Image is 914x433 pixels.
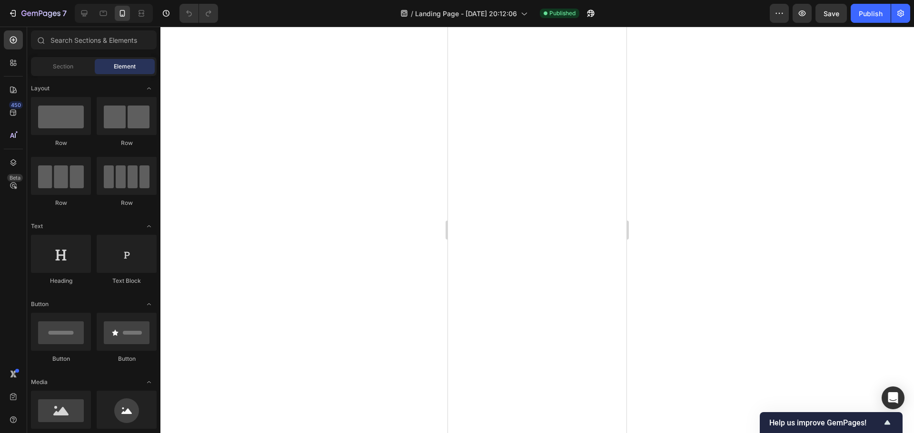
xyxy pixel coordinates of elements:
span: Toggle open [141,219,157,234]
span: Toggle open [141,297,157,312]
span: Section [53,62,73,71]
div: Text Block [97,277,157,285]
span: / [411,9,413,19]
span: Published [549,9,576,18]
span: Button [31,300,49,308]
button: Publish [851,4,891,23]
span: Toggle open [141,375,157,390]
button: 7 [4,4,71,23]
div: Row [31,139,91,147]
span: Save [824,10,839,18]
button: Show survey - Help us improve GemPages! [769,417,893,428]
div: Open Intercom Messenger [882,386,904,409]
div: Heading [31,277,91,285]
iframe: Design area [448,27,626,433]
span: Landing Page - [DATE] 20:12:06 [415,9,517,19]
div: Row [31,199,91,207]
input: Search Sections & Elements [31,30,157,49]
div: Beta [7,174,23,182]
div: Undo/Redo [179,4,218,23]
span: Media [31,378,48,386]
p: 7 [62,8,67,19]
span: Help us improve GemPages! [769,418,882,427]
button: Save [815,4,847,23]
div: Publish [859,9,883,19]
div: Row [97,139,157,147]
div: Row [97,199,157,207]
span: Layout [31,84,50,93]
div: Button [97,355,157,363]
div: Button [31,355,91,363]
span: Text [31,222,43,231]
span: Toggle open [141,81,157,96]
span: Element [114,62,136,71]
div: 450 [9,101,23,109]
